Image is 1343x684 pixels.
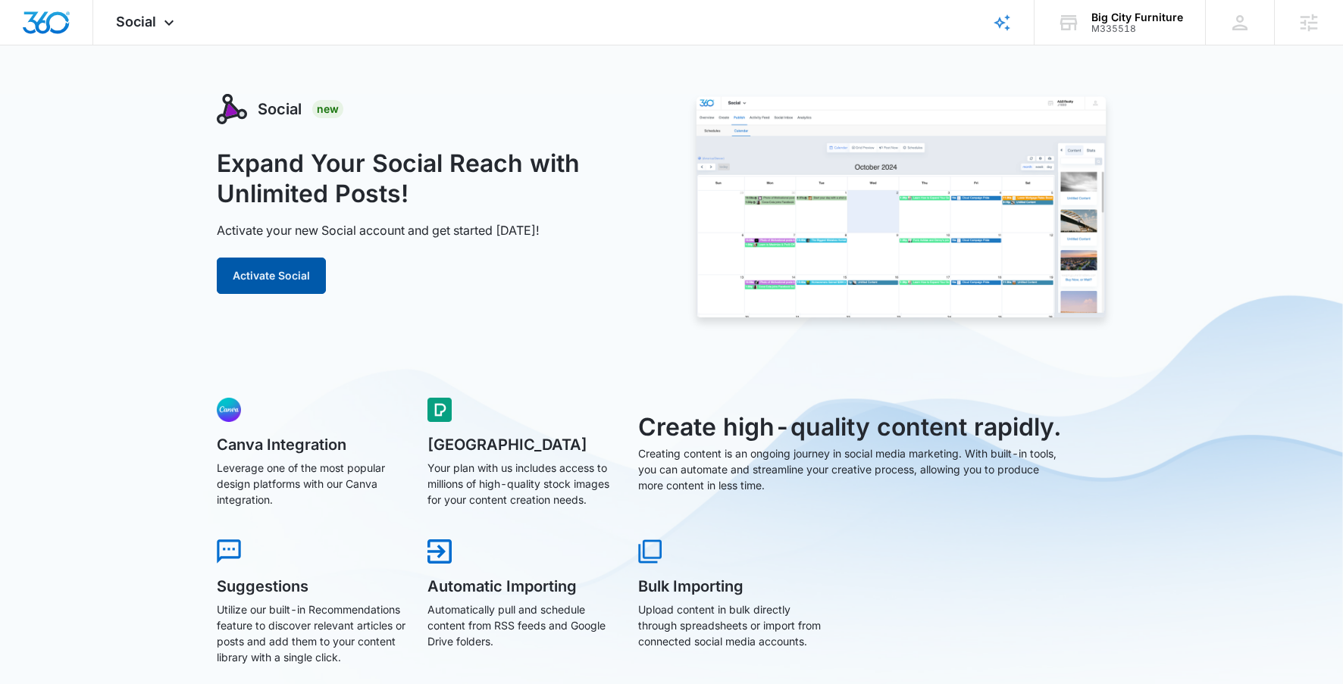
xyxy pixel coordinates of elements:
[1091,23,1183,34] div: account id
[638,445,1064,493] p: Creating content is an ongoing journey in social media marketing. With built-in tools, you can au...
[217,148,655,209] h1: Expand Your Social Reach with Unlimited Posts!
[217,579,406,594] h5: Suggestions
[116,14,156,30] span: Social
[427,437,617,452] h5: [GEOGRAPHIC_DATA]
[217,460,406,508] p: Leverage one of the most popular design platforms with our Canva integration.
[258,98,302,120] h3: Social
[217,221,540,239] p: Activate your new Social account and get started [DATE]!
[217,601,406,665] p: Utilize our built-in Recommendations feature to discover relevant articles or posts and add them ...
[427,460,617,508] p: Your plan with us includes access to millions of high-quality stock images for your content creat...
[638,409,1064,445] h3: Create high-quality content rapidly.
[427,601,617,649] p: Automatically pull and schedule content from RSS feeds and Google Drive folders.
[217,437,406,452] h5: Canva Integration
[1091,11,1183,23] div: account name
[638,579,828,594] h5: Bulk Importing
[312,100,343,118] div: New
[217,258,326,294] button: Activate Social
[638,601,828,649] p: Upload content in bulk directly through spreadsheets or import from connected social media accounts.
[427,579,617,594] h5: Automatic Importing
